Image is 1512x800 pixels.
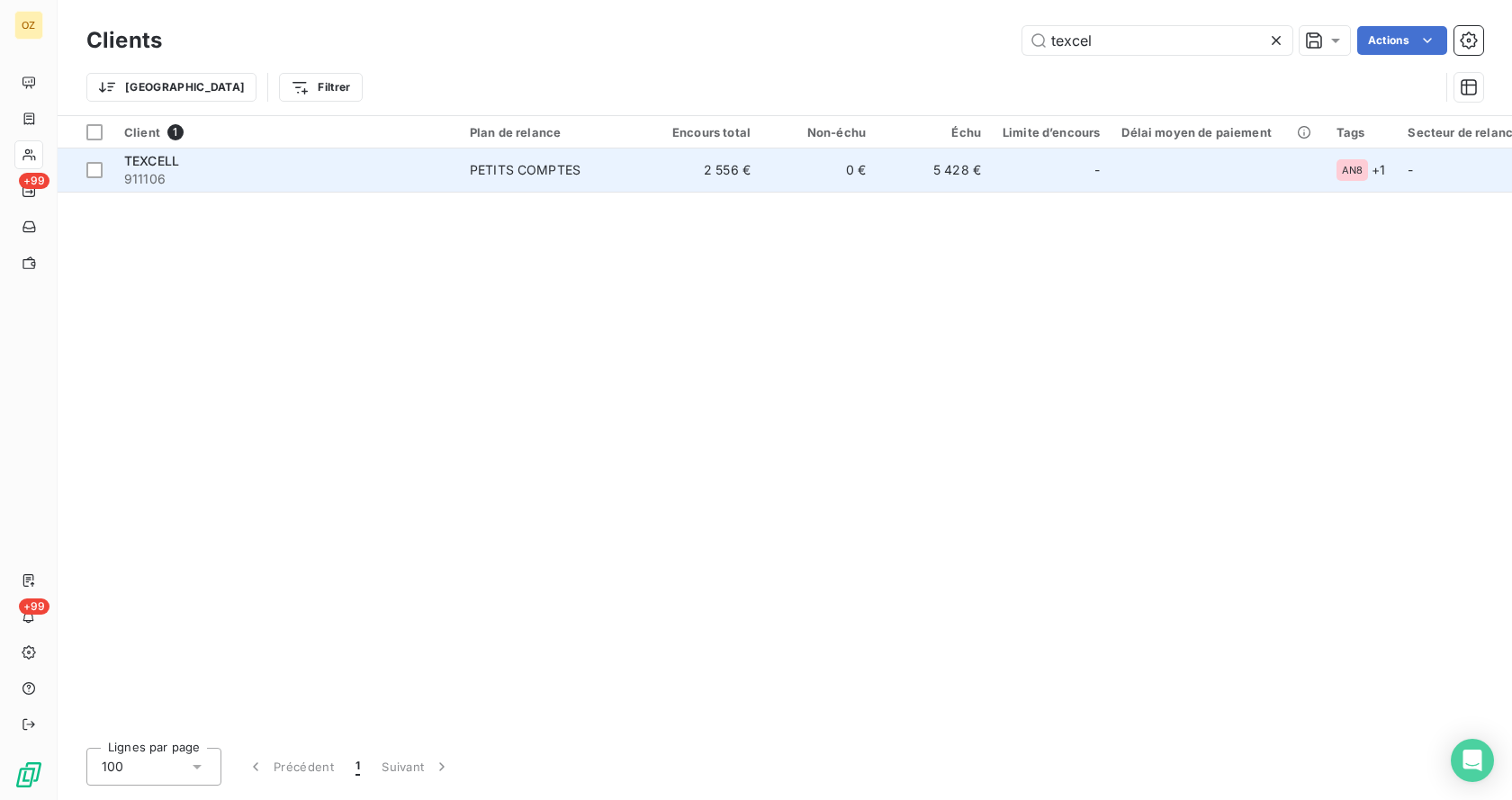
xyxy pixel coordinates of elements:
[470,125,635,139] div: Plan de relance
[124,170,448,188] span: 911106
[772,125,866,139] div: Non-échu
[124,153,179,168] span: TEXCELL
[470,161,580,179] div: PETITS COMPTES
[355,758,360,776] span: 1
[646,148,761,192] td: 2 556 €
[102,758,123,776] span: 100
[1003,125,1100,139] div: Limite d’encours
[14,11,43,40] div: OZ
[887,125,981,139] div: Échu
[1357,26,1447,55] button: Actions
[371,748,462,786] button: Suivant
[1022,26,1292,55] input: Rechercher
[1342,165,1363,175] span: AN8
[19,173,49,189] span: +99
[1408,162,1413,177] span: -
[1121,125,1314,139] div: Délai moyen de paiement
[86,24,162,57] h3: Clients
[279,73,362,102] button: Filtrer
[345,748,371,786] button: 1
[1336,125,1387,139] div: Tags
[1451,739,1494,782] div: Open Intercom Messenger
[1372,160,1385,179] span: + 1
[19,598,49,615] span: +99
[86,73,256,102] button: [GEOGRAPHIC_DATA]
[1094,161,1100,179] span: -
[14,760,43,789] img: Logo LeanPay
[236,748,345,786] button: Précédent
[167,124,184,140] span: 1
[761,148,877,192] td: 0 €
[124,125,160,139] span: Client
[877,148,992,192] td: 5 428 €
[657,125,751,139] div: Encours total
